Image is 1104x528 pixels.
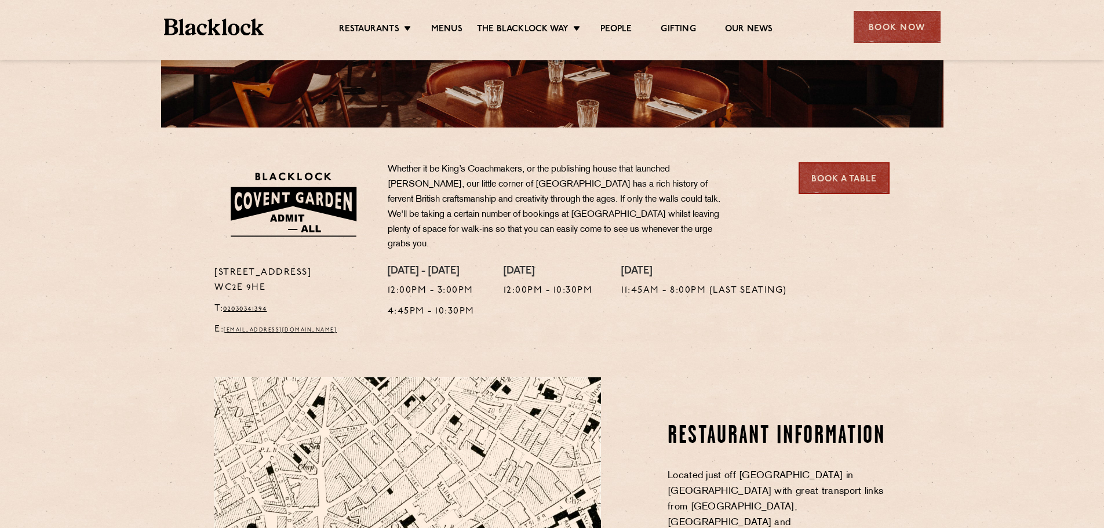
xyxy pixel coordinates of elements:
[214,301,370,316] p: T:
[621,283,787,298] p: 11:45am - 8:00pm (Last Seating)
[164,19,264,35] img: BL_Textured_Logo-footer-cropped.svg
[339,24,399,37] a: Restaurants
[388,265,475,278] h4: [DATE] - [DATE]
[854,11,941,43] div: Book Now
[668,422,890,451] h2: Restaurant information
[504,265,593,278] h4: [DATE]
[477,24,569,37] a: The Blacklock Way
[214,162,370,246] img: BLA_1470_CoventGarden_Website_Solid.svg
[223,305,267,312] a: 02030341394
[799,162,890,194] a: Book a Table
[214,265,370,296] p: [STREET_ADDRESS] WC2E 9HE
[214,322,370,337] p: E:
[621,265,787,278] h4: [DATE]
[504,283,593,298] p: 12:00pm - 10:30pm
[431,24,462,37] a: Menus
[661,24,695,37] a: Gifting
[388,304,475,319] p: 4:45pm - 10:30pm
[388,283,475,298] p: 12:00pm - 3:00pm
[388,162,730,252] p: Whether it be King’s Coachmakers, or the publishing house that launched [PERSON_NAME], our little...
[600,24,632,37] a: People
[224,327,337,333] a: [EMAIL_ADDRESS][DOMAIN_NAME]
[725,24,773,37] a: Our News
